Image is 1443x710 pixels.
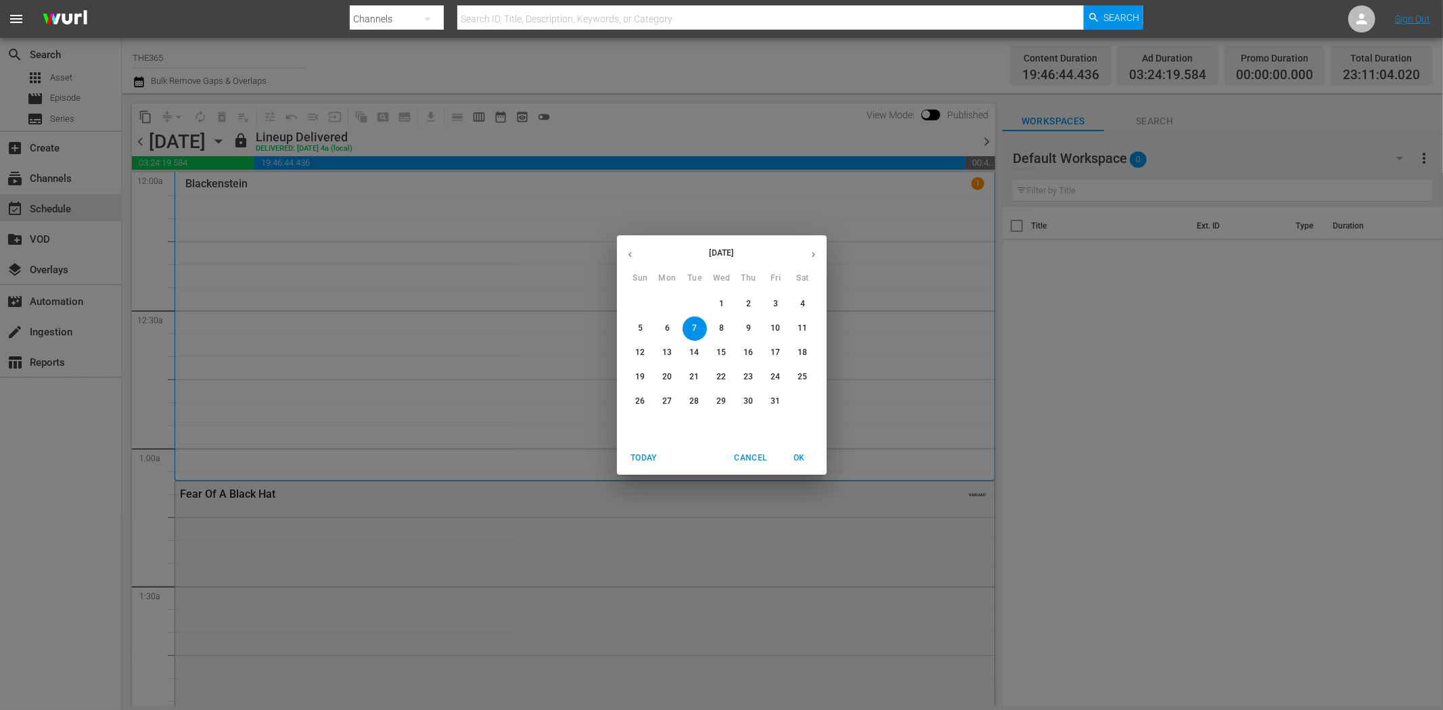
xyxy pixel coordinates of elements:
span: Today [628,451,660,465]
button: 29 [710,389,734,414]
p: 11 [798,323,807,334]
button: 2 [737,292,761,316]
span: Wed [710,272,734,285]
p: 2 [746,298,751,310]
p: 5 [638,323,643,334]
p: 18 [798,347,807,358]
button: Cancel [729,447,772,469]
button: 13 [656,341,680,365]
button: 4 [791,292,815,316]
p: 15 [716,347,726,358]
p: 21 [689,371,699,383]
p: 26 [635,396,645,407]
button: 8 [710,316,734,341]
span: Fri [764,272,788,285]
p: 10 [771,323,780,334]
button: 17 [764,341,788,365]
button: 11 [791,316,815,341]
button: 15 [710,341,734,365]
button: 28 [683,389,707,414]
p: 6 [665,323,670,334]
button: 18 [791,341,815,365]
button: 21 [683,365,707,389]
button: 19 [628,365,653,389]
p: 20 [662,371,672,383]
p: 8 [719,323,724,334]
p: 28 [689,396,699,407]
p: 24 [771,371,780,383]
span: Mon [656,272,680,285]
span: Thu [737,272,761,285]
p: 4 [800,298,805,310]
button: 7 [683,316,707,341]
p: 23 [743,371,753,383]
p: 9 [746,323,751,334]
p: 13 [662,347,672,358]
p: 22 [716,371,726,383]
button: 6 [656,316,680,341]
button: 27 [656,389,680,414]
p: 19 [635,371,645,383]
button: 1 [710,292,734,316]
button: 9 [737,316,761,341]
p: 12 [635,347,645,358]
p: 3 [773,298,778,310]
button: 22 [710,365,734,389]
span: OK [783,451,816,465]
p: 17 [771,347,780,358]
span: Tue [683,272,707,285]
p: 27 [662,396,672,407]
a: Sign Out [1395,14,1430,24]
button: Today [622,447,666,469]
button: 20 [656,365,680,389]
span: Sun [628,272,653,285]
button: 16 [737,341,761,365]
button: 30 [737,389,761,414]
span: Search [1104,5,1140,30]
span: Cancel [734,451,766,465]
button: 24 [764,365,788,389]
p: 31 [771,396,780,407]
button: 5 [628,316,653,341]
p: 25 [798,371,807,383]
button: 3 [764,292,788,316]
p: 14 [689,347,699,358]
button: 12 [628,341,653,365]
button: OK [778,447,821,469]
span: Sat [791,272,815,285]
p: [DATE] [643,247,800,259]
p: 29 [716,396,726,407]
button: 31 [764,389,788,414]
p: 1 [719,298,724,310]
button: 26 [628,389,653,414]
button: 23 [737,365,761,389]
button: 14 [683,341,707,365]
span: menu [8,11,24,27]
img: ans4CAIJ8jUAAAAAAAAAAAAAAAAAAAAAAAAgQb4GAAAAAAAAAAAAAAAAAAAAAAAAJMjXAAAAAAAAAAAAAAAAAAAAAAAAgAT5G... [32,3,97,35]
p: 30 [743,396,753,407]
button: 25 [791,365,815,389]
p: 7 [692,323,697,334]
button: 10 [764,316,788,341]
p: 16 [743,347,753,358]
